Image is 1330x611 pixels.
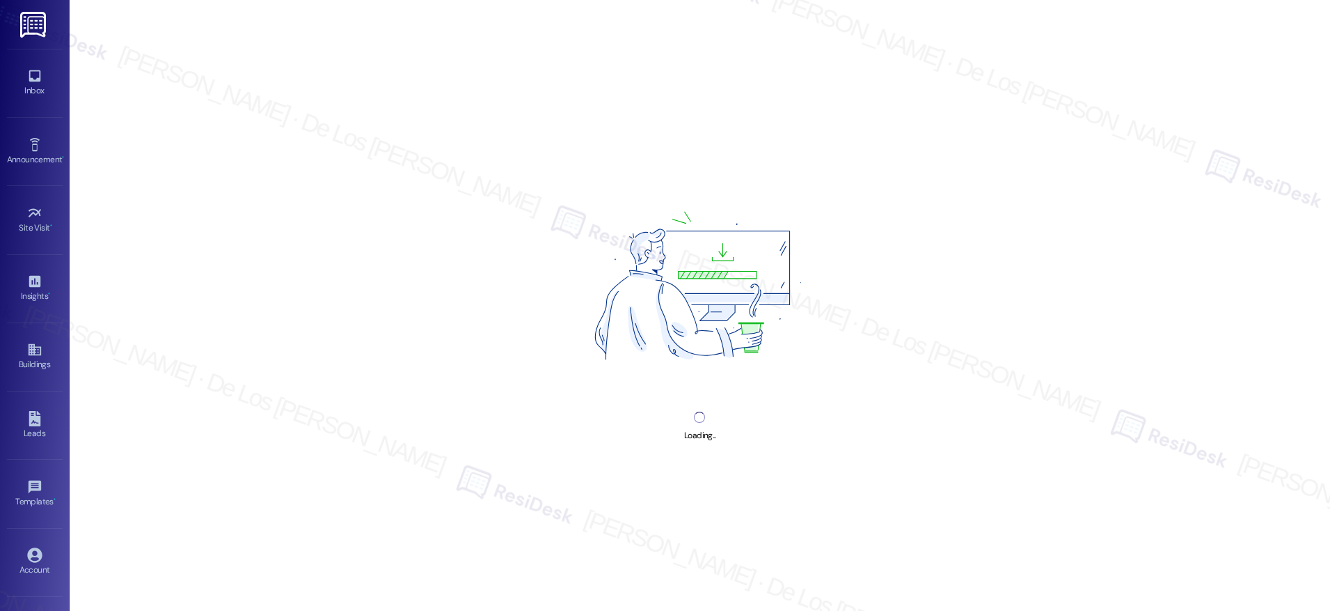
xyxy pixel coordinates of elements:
[7,543,63,581] a: Account
[7,475,63,513] a: Templates •
[7,201,63,239] a: Site Visit •
[7,64,63,102] a: Inbox
[54,495,56,504] span: •
[7,338,63,376] a: Buildings
[7,270,63,307] a: Insights •
[62,153,64,162] span: •
[20,12,49,38] img: ResiDesk Logo
[684,428,715,443] div: Loading...
[7,407,63,444] a: Leads
[48,289,50,299] span: •
[50,221,52,231] span: •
